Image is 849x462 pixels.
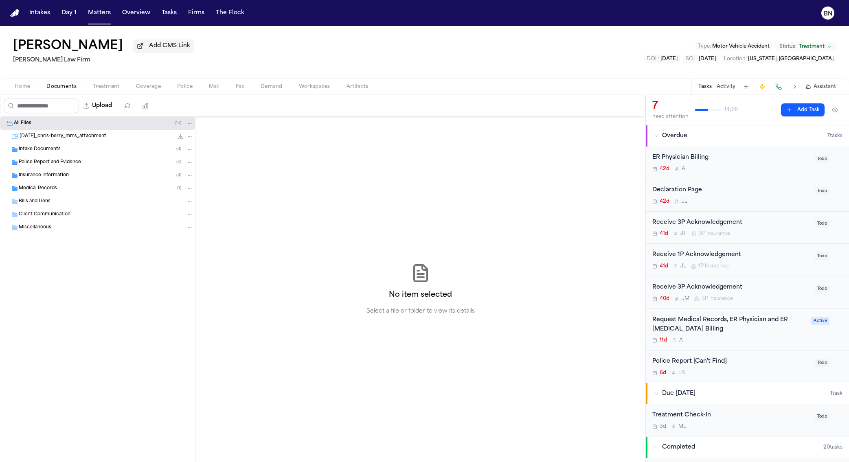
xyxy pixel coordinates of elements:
[779,44,796,50] span: Status:
[722,55,836,63] button: Edit Location: New York, NY
[149,42,190,50] span: Add CMS Link
[13,39,123,54] h1: [PERSON_NAME]
[699,230,730,237] span: 3P Insurance
[646,383,849,404] button: Due [DATE]1task
[213,6,248,20] button: The Flock
[660,263,668,269] span: 41d
[815,252,829,260] span: Todo
[158,6,180,20] button: Tasks
[4,99,79,113] input: Search files
[646,179,849,212] div: Open task: Declaration Page
[660,166,669,172] span: 42d
[10,9,20,17] img: Finch Logo
[177,83,193,90] span: Police
[660,337,667,344] span: 11d
[698,83,712,90] button: Tasks
[686,57,698,61] span: SOL :
[652,218,810,228] div: Receive 3P Acknowledgement
[740,81,752,92] button: Add Task
[823,444,842,451] span: 20 task s
[14,120,31,127] span: All Files
[389,289,452,301] h2: No item selected
[682,296,689,302] span: J M
[699,57,716,61] span: [DATE]
[678,423,686,430] span: M L
[660,423,666,430] span: 3d
[660,198,669,205] span: 42d
[815,413,829,420] span: Todo
[58,6,80,20] button: Day 1
[177,186,181,190] span: ( 1 )
[814,83,836,90] span: Assistant
[646,276,849,309] div: Open task: Receive 3P Acknowledgement
[646,125,849,147] button: Overdue7tasks
[815,220,829,228] span: Todo
[652,411,810,420] div: Treatment Check-In
[698,44,711,49] span: Type :
[652,250,810,260] div: Receive 1P Acknowledgement
[185,6,208,20] button: Firms
[13,39,123,54] button: Edit matter name
[19,211,70,218] span: Client Communication
[79,99,117,113] button: Upload
[176,132,184,140] button: Download 2025-07-30_chris-berry_mms_attachment
[20,133,106,140] span: [DATE]_chris-berry_mms_attachment
[26,6,53,20] button: Intakes
[660,370,666,376] span: 6d
[652,357,810,366] div: Police Report [Can't Find]
[646,404,849,436] div: Open task: Treatment Check-In
[662,443,695,451] span: Completed
[366,307,475,315] p: Select a file or folder to view its details
[646,437,849,458] button: Completed20tasks
[811,317,829,325] span: Active
[646,309,849,351] div: Open task: Request Medical Records, ER Physician and ER Radiology Billing
[678,370,685,376] span: L B
[647,57,659,61] span: DOL :
[19,172,69,179] span: Insurance Information
[175,121,181,125] span: ( 15 )
[724,107,738,113] span: 14 / 28
[299,83,330,90] span: Workspaces
[646,350,849,383] div: Open task: Police Report [Can't Find]
[815,285,829,293] span: Todo
[347,83,369,90] span: Artifacts
[652,283,810,292] div: Receive 3P Acknowledgement
[261,83,283,90] span: Demand
[19,185,57,192] span: Medical Records
[209,83,219,90] span: Mail
[830,390,842,397] span: 1 task
[176,147,181,151] span: ( 4 )
[660,296,669,302] span: 40d
[19,224,51,231] span: Miscellaneous
[176,173,181,177] span: ( 4 )
[712,44,770,49] span: Motor Vehicle Accident
[644,55,680,63] button: Edit DOL: 2025-07-11
[680,230,687,237] span: J T
[827,133,842,139] span: 7 task s
[757,81,768,92] button: Create Immediate Task
[652,315,806,334] div: Request Medical Records, ER Physician and ER [MEDICAL_DATA] Billing
[775,42,836,52] button: Change status from Treatment
[815,155,829,163] span: Todo
[46,83,77,90] span: Documents
[805,83,836,90] button: Assistant
[15,83,30,90] span: Home
[799,44,825,50] span: Treatment
[773,81,784,92] button: Make a Call
[652,114,689,120] div: need attention
[698,263,728,269] span: 1P Insurance
[646,147,849,179] div: Open task: ER Physician Billing
[682,198,687,205] span: J L
[695,42,772,50] button: Edit Type: Motor Vehicle Accident
[815,187,829,195] span: Todo
[717,83,735,90] button: Activity
[781,103,825,116] button: Add Task
[652,100,689,113] div: 7
[93,83,120,90] span: Treatment
[828,103,842,116] button: Hide completed tasks (⌘⇧H)
[646,212,849,244] div: Open task: Receive 3P Acknowledgement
